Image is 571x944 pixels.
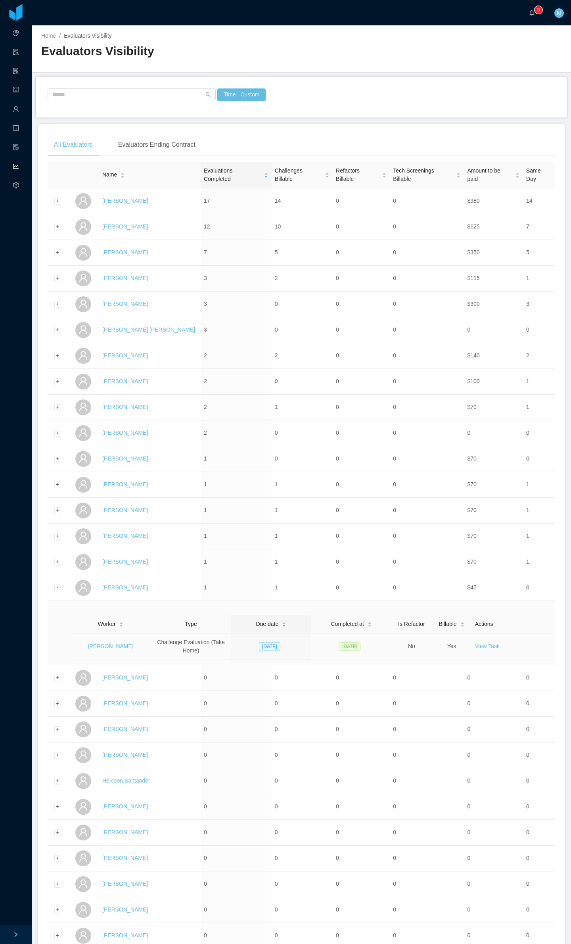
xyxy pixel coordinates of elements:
[272,871,333,897] td: 0
[54,404,61,411] div: Expand row
[54,881,61,888] div: Expand row
[13,44,19,61] a: icon: audit
[464,343,523,369] td: $140
[13,64,19,80] i: icon: solution
[523,575,555,601] td: 0
[13,83,19,99] a: icon: robot
[102,404,148,410] a: [PERSON_NAME]
[272,395,333,420] td: 1
[464,498,523,524] td: $70
[460,624,464,626] i: icon: caret-down
[272,188,333,214] td: 14
[272,240,333,266] td: 5
[41,43,301,59] h2: Evaluators Visibility
[54,675,61,681] div: Expand row
[201,214,272,240] td: 12
[523,214,555,240] td: 7
[331,620,364,628] span: Completed at
[333,794,390,820] td: 0
[333,266,390,292] td: 0
[390,292,464,317] td: 0
[390,871,464,897] td: 0
[529,10,535,15] i: icon: bell
[120,171,125,177] div: Sort
[523,446,555,472] td: 0
[333,768,390,794] td: 0
[390,214,464,240] td: 0
[102,352,148,359] a: [PERSON_NAME]
[523,292,555,317] td: 3
[333,188,390,214] td: 0
[256,620,278,628] span: Due date
[325,175,330,177] i: icon: caret-down
[54,559,61,566] div: Expand row
[272,343,333,369] td: 2
[102,481,148,487] a: [PERSON_NAME]
[431,633,471,660] td: Yes
[339,642,360,651] span: [DATE]
[272,524,333,549] td: 1
[390,343,464,369] td: 0
[333,871,390,897] td: 0
[393,167,453,183] span: Tech Screenings Billable
[201,369,272,395] td: 2
[119,621,124,626] div: Sort
[59,33,61,39] span: /
[79,583,88,592] i: icon: user
[515,175,520,177] i: icon: caret-down
[54,224,61,230] div: Expand row
[54,198,61,205] div: Expand row
[201,395,272,420] td: 2
[102,777,150,784] a: Hercson Santander
[272,292,333,317] td: 0
[464,549,523,575] td: $70
[54,804,61,810] div: Expand row
[79,673,88,682] i: icon: user
[390,820,464,846] td: 0
[325,172,330,174] i: icon: caret-up
[333,717,390,743] td: 0
[54,378,61,385] div: Expand row
[390,549,464,575] td: 0
[79,376,88,386] i: icon: user
[272,446,333,472] td: 0
[390,846,464,871] td: 0
[54,249,61,256] div: Expand row
[333,240,390,266] td: 0
[102,198,148,204] a: [PERSON_NAME]
[382,172,387,174] i: icon: caret-up
[515,171,520,177] div: Sort
[464,446,523,472] td: $70
[523,420,555,446] td: 0
[467,167,512,183] span: Amount to be paid
[460,621,465,626] div: Sort
[79,273,88,283] i: icon: user
[54,855,61,862] div: Expand row
[272,794,333,820] td: 0
[456,172,461,174] i: icon: caret-up
[537,6,540,14] p: 3
[79,827,88,837] i: icon: user
[48,134,99,156] div: All Evaluators
[464,214,523,240] td: $625
[98,620,116,628] span: Worker
[475,643,500,649] a: View Task
[390,498,464,524] td: 0
[201,240,272,266] td: 7
[79,557,88,566] i: icon: user
[201,743,272,768] td: 0
[264,175,268,177] i: icon: caret-down
[112,134,202,156] div: Evaluators Ending Contract
[201,420,272,446] td: 2
[390,395,464,420] td: 0
[217,88,266,101] button: Time · Custom
[333,743,390,768] td: 0
[54,932,61,939] div: Expand row
[102,829,148,835] a: [PERSON_NAME]
[185,621,197,627] span: Type
[201,717,272,743] td: 0
[13,102,19,118] a: icon: user
[201,768,272,794] td: 0
[201,446,272,472] td: 1
[79,480,88,489] i: icon: user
